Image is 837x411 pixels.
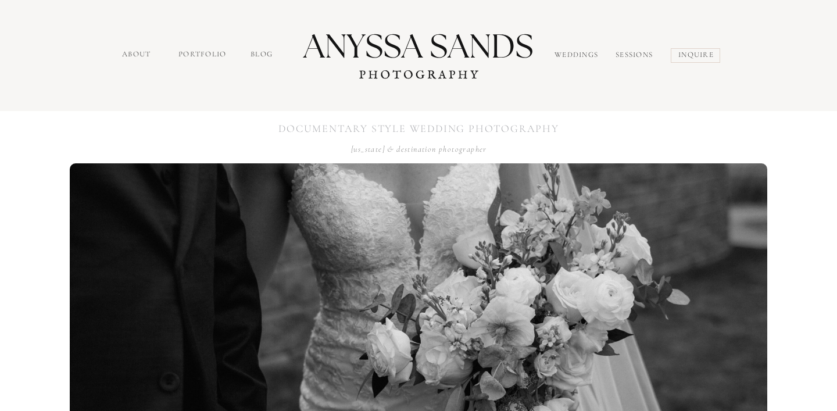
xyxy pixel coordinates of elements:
a: about [122,49,154,62]
h3: [US_STATE] & destination photographer [341,143,497,154]
a: inquire [678,49,716,63]
a: sessions [616,49,658,63]
a: Blog [251,49,277,62]
a: portfolio [178,49,228,62]
a: Weddings [555,49,603,63]
h1: documentary style wedding photography [271,121,566,135]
